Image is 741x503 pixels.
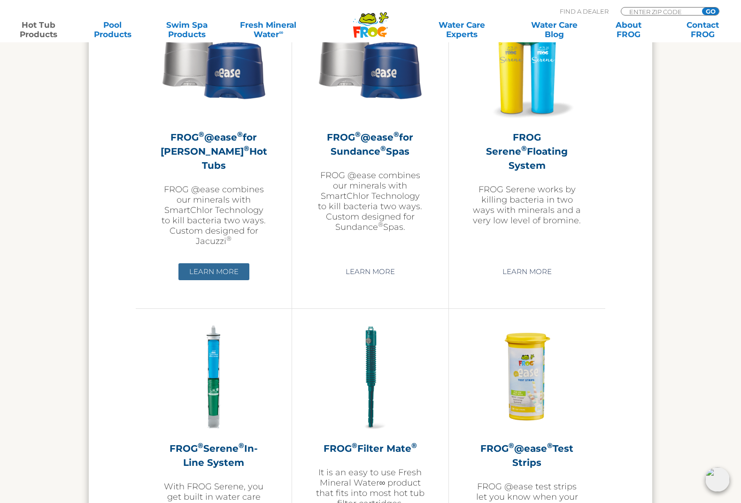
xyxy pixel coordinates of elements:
[159,12,268,121] img: Sundance-cartridges-2-300x300.png
[560,7,609,16] p: Find A Dealer
[394,130,399,139] sup: ®
[472,130,582,173] h2: FROG Serene Floating System
[316,170,425,232] p: FROG @ease combines our minerals with SmartChlor Technology to kill bacteria two ways. Custom des...
[355,130,361,139] sup: ®
[239,441,244,450] sup: ®
[226,235,232,242] sup: ®
[159,12,268,256] a: FROG®@ease®for [PERSON_NAME]®Hot TubsFROG @ease combines our minerals with SmartChlor Technology ...
[472,12,581,121] img: hot-tub-product-serene-floater-300x300.png
[547,441,553,450] sup: ®
[279,29,283,36] sup: ∞
[705,467,730,492] img: openIcon
[178,263,249,280] a: Learn More
[316,12,425,256] a: FROG®@ease®for Sundance®SpasFROG @ease combines our minerals with SmartChlor Technology to kill b...
[237,130,243,139] sup: ®
[674,20,732,39] a: ContactFROG
[9,20,67,39] a: Hot TubProducts
[84,20,141,39] a: PoolProducts
[159,441,268,470] h2: FROG Serene In-Line System
[472,323,581,432] img: FROG-@ease-TS-Bottle-300x300.png
[159,323,268,432] img: serene-inline-300x300.png
[316,441,425,456] h2: FROG Filter Mate
[352,441,357,450] sup: ®
[316,12,425,121] img: Sundance-cartridges-2-300x300.png
[472,441,582,470] h2: FROG @ease Test Strips
[472,12,582,256] a: FROG Serene®Floating SystemFROG Serene works by killing bacteria in two ways with minerals and a ...
[702,8,719,15] input: GO
[198,441,203,450] sup: ®
[244,144,249,153] sup: ®
[628,8,692,16] input: Zip Code Form
[509,441,514,450] sup: ®
[411,441,417,450] sup: ®
[316,323,425,432] img: hot-tub-product-filter-frog-300x300.png
[316,130,425,158] h2: FROG @ease for Sundance Spas
[159,130,268,173] h2: FROG @ease for [PERSON_NAME] Hot Tubs
[492,263,563,280] a: Learn More
[525,20,583,39] a: Water CareBlog
[600,20,657,39] a: AboutFROG
[158,20,216,39] a: Swim SpaProducts
[521,144,527,153] sup: ®
[199,130,204,139] sup: ®
[380,144,386,153] sup: ®
[335,263,406,280] a: Learn More
[472,184,582,226] p: FROG Serene works by killing bacteria in two ways with minerals and a very low level of bromine.
[159,184,268,246] p: FROG @ease combines our minerals with SmartChlor Technology to kill bacteria two ways. Custom des...
[232,20,305,39] a: Fresh MineralWater∞
[378,220,383,228] sup: ®
[415,20,509,39] a: Water CareExperts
